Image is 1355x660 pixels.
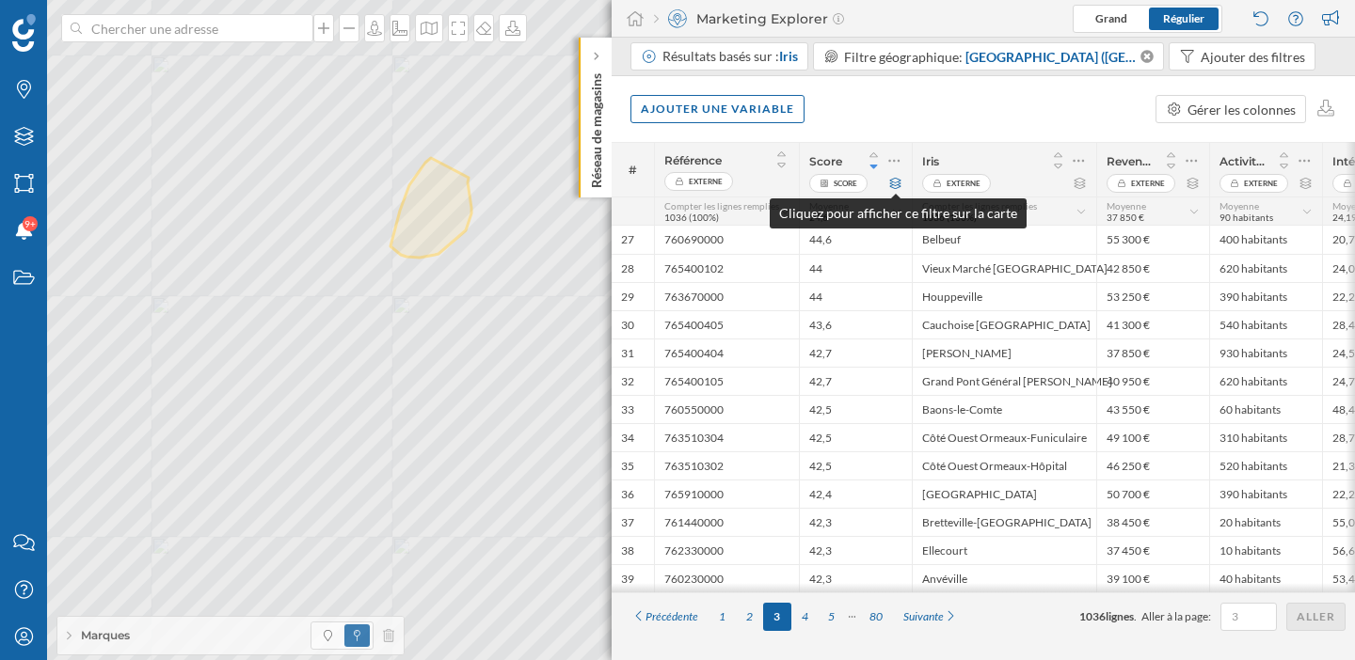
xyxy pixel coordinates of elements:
div: 20 habitants [1209,508,1322,536]
span: Grand [1095,11,1127,25]
div: 390 habitants [1209,479,1322,508]
div: 620 habitants [1209,254,1322,282]
span: 35 [621,459,634,474]
div: 42,3 [799,564,912,592]
div: Houppeville [912,282,1096,310]
img: explorer.svg [668,9,687,28]
span: 24,6 [809,212,828,223]
input: 3 [1226,607,1271,626]
div: 42,4 [799,479,912,508]
div: 930 habitants [1209,338,1322,367]
span: 1036 [1079,609,1106,623]
span: # [621,162,645,179]
img: Logo Geoblink [12,14,36,52]
div: 42 850 € [1096,254,1209,282]
div: Côté Ouest Ormeaux-Funiculaire [912,423,1096,451]
div: 540 habitants [1209,310,1322,338]
div: 44 [799,254,912,282]
span: 34 [621,431,634,446]
div: Résultats basés sur : [662,47,798,66]
div: Marketing Explorer [654,9,844,28]
div: Gérer les colonnes [1188,100,1296,119]
div: Belbeuf [912,226,1096,254]
div: 763510304 [654,423,799,451]
div: 42,5 [799,395,912,423]
div: Cauchoise [GEOGRAPHIC_DATA] [912,310,1096,338]
div: Ajouter des filtres [1201,47,1305,67]
span: Moyenne [1107,200,1146,212]
span: Marques [81,627,130,644]
div: 44,6 [799,226,912,254]
div: 760230000 [654,564,799,592]
span: [GEOGRAPHIC_DATA] ([GEOGRAPHIC_DATA]) [965,47,1138,67]
div: 762330000 [654,536,799,564]
div: [GEOGRAPHIC_DATA] [912,479,1096,508]
span: Référence [664,153,722,167]
span: 9+ [24,214,36,233]
div: 390 habitants [1209,282,1322,310]
div: 42,5 [799,423,912,451]
div: 44 [799,282,912,310]
span: Assistance [38,13,129,30]
div: Grand Pont Général [PERSON_NAME] [912,367,1096,395]
div: 765400105 [654,367,799,395]
span: 32 [621,374,634,389]
span: 90 habitants [1219,212,1273,223]
span: Externe [689,172,723,191]
div: 50 700 € [1096,479,1209,508]
span: Score [809,154,842,168]
div: Côté Ouest Ormeaux-Hôpital [912,451,1096,479]
span: Externe [1244,174,1278,193]
span: Aller à la page: [1141,608,1211,625]
div: 765400102 [654,254,799,282]
span: Revenu disponible par foyer [1107,154,1153,168]
div: 49 100 € [1096,423,1209,451]
div: 763510302 [654,451,799,479]
span: Filtre géographique: [844,49,963,65]
div: 42,7 [799,367,912,395]
div: 60 habitants [1209,395,1322,423]
div: 40 habitants [1209,564,1322,592]
span: Moyenne [809,200,849,212]
div: Bretteville-[GEOGRAPHIC_DATA] [912,508,1096,536]
span: Compter les lignes remplies [922,200,1037,212]
div: 763670000 [654,282,799,310]
span: 33 [621,402,634,417]
span: 29 [621,290,634,305]
span: Iris [922,154,939,168]
div: Anvéville [912,564,1096,592]
div: 55 300 € [1096,226,1209,254]
span: Score [834,174,857,193]
span: 28 [621,261,634,276]
div: 53 250 € [1096,282,1209,310]
div: 42,5 [799,451,912,479]
span: Moyenne [1219,200,1259,212]
span: 30 [621,318,634,333]
span: 39 [621,572,634,587]
div: 310 habitants [1209,423,1322,451]
div: 41 300 € [1096,310,1209,338]
span: Régulier [1163,11,1204,25]
div: 10 habitants [1209,536,1322,564]
span: 27 [621,232,634,247]
div: 42,3 [799,508,912,536]
div: 42,7 [799,338,912,367]
div: [PERSON_NAME] [912,338,1096,367]
span: 37 850 € [1107,212,1144,223]
div: 765910000 [654,479,799,508]
div: 760690000 [654,226,799,254]
div: Vieux Marché [GEOGRAPHIC_DATA] [912,254,1096,282]
div: 42,3 [799,536,912,564]
div: 765400404 [654,338,799,367]
span: 37 [621,515,634,530]
span: 38 [621,543,634,558]
span: . [1134,609,1137,623]
div: 37 450 € [1096,536,1209,564]
span: Externe [1131,174,1165,193]
div: Baons-le-Comte [912,395,1096,423]
p: Réseau de magasins [587,66,606,188]
div: Ellecourt [912,536,1096,564]
div: 765400405 [654,310,799,338]
div: 38 450 € [1096,508,1209,536]
span: 1036 (100%) [922,212,977,223]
